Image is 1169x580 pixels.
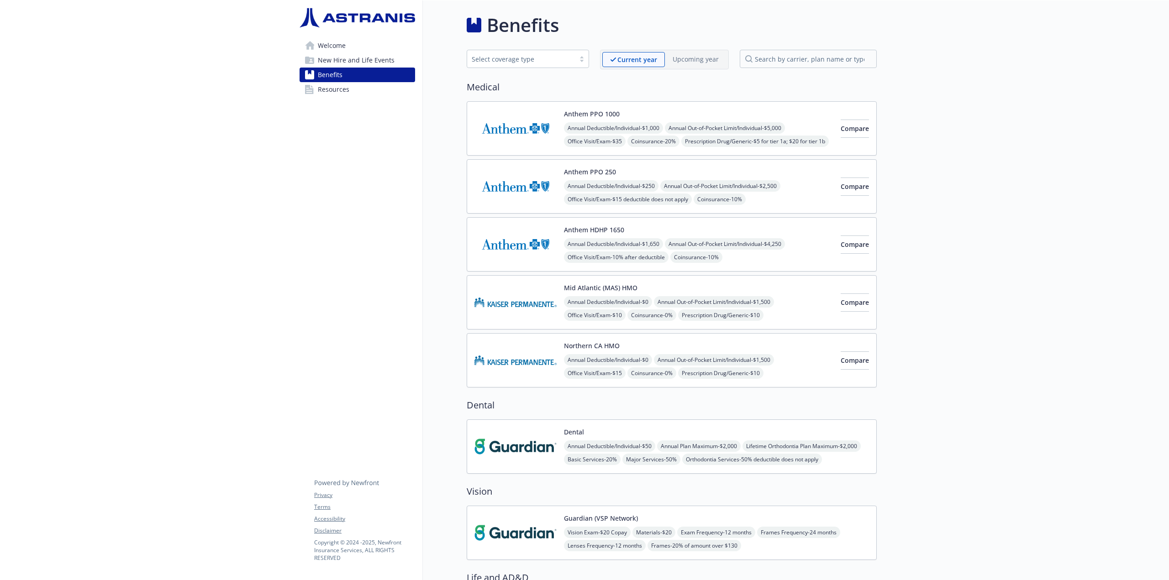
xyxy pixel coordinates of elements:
img: Guardian carrier logo [474,513,557,552]
span: Lifetime Orthodontia Plan Maximum - $2,000 [742,440,861,452]
button: Anthem PPO 250 [564,167,616,177]
img: Anthem Blue Cross carrier logo [474,225,557,264]
p: Current year [617,55,657,64]
span: Office Visit/Exam - $15 [564,367,626,379]
span: Compare [841,298,869,307]
span: Frames Frequency - 24 months [757,527,840,538]
span: Compare [841,356,869,365]
a: Disclaimer [314,527,415,535]
span: Annual Out-of-Pocket Limit/Individual - $4,250 [665,238,785,250]
h2: Vision [467,485,877,498]
a: Terms [314,503,415,511]
img: Kaiser Permanente Insurance Company carrier logo [474,283,557,322]
a: Privacy [314,491,415,499]
span: Vision Exam - $20 Copay [564,527,631,538]
span: Annual Deductible/Individual - $50 [564,440,655,452]
span: Prescription Drug/Generic - $10 [678,309,764,321]
button: Compare [841,235,869,254]
span: Annual Out-of-Pocket Limit/Individual - $1,500 [654,354,774,366]
span: Compare [841,182,869,191]
a: New Hire and Life Events [300,53,415,68]
span: Coinsurance - 20% [627,136,679,147]
span: Prescription Drug/Generic - $5 for tier 1a; $20 for tier 1b [681,136,829,147]
span: Compare [841,124,869,133]
button: Compare [841,178,869,196]
span: Coinsurance - 0% [627,309,676,321]
span: Welcome [318,38,346,53]
span: Annual Out-of-Pocket Limit/Individual - $2,500 [660,180,780,192]
span: New Hire and Life Events [318,53,395,68]
span: Prescription Drug/Generic - $10 [678,367,764,379]
span: Annual Out-of-Pocket Limit/Individual - $1,500 [654,296,774,308]
span: Annual Plan Maximum - $2,000 [657,440,741,452]
button: Compare [841,293,869,312]
span: Annual Deductible/Individual - $1,000 [564,122,663,134]
a: Accessibility [314,515,415,523]
div: Select coverage type [472,54,570,64]
h1: Benefits [487,11,559,39]
span: Frames - 20% of amount over $130 [648,540,741,551]
span: Resources [318,82,349,97]
a: Benefits [300,68,415,82]
a: Welcome [300,38,415,53]
span: Coinsurance - 10% [694,193,746,205]
span: Office Visit/Exam - $35 [564,136,626,147]
button: Northern CA HMO [564,341,620,350]
span: Annual Deductible/Individual - $1,650 [564,238,663,250]
span: Coinsurance - 0% [627,367,676,379]
p: Copyright © 2024 - 2025 , Newfront Insurance Services, ALL RIGHTS RESERVED [314,538,415,562]
span: Annual Deductible/Individual - $0 [564,296,652,308]
img: Guardian carrier logo [474,427,557,466]
img: Anthem Blue Cross carrier logo [474,167,557,206]
h2: Dental [467,398,877,412]
button: Anthem HDHP 1650 [564,225,624,235]
input: search by carrier, plan name or type [740,50,877,68]
span: Materials - $20 [632,527,675,538]
span: Compare [841,240,869,249]
button: Compare [841,351,869,370]
span: Basic Services - 20% [564,454,621,465]
button: Anthem PPO 1000 [564,109,620,119]
button: Compare [841,120,869,138]
button: Mid Atlantic (MAS) HMO [564,283,637,293]
span: Major Services - 50% [622,454,680,465]
span: Annual Deductible/Individual - $250 [564,180,658,192]
span: Coinsurance - 10% [670,251,722,263]
p: Upcoming year [673,54,719,64]
span: Orthodontia Services - 50% deductible does not apply [682,454,822,465]
span: Upcoming year [665,52,727,67]
span: Office Visit/Exam - $10 [564,309,626,321]
span: Exam Frequency - 12 months [677,527,755,538]
img: Anthem Blue Cross carrier logo [474,109,557,148]
span: Office Visit/Exam - 10% after deductible [564,251,669,263]
button: Dental [564,427,584,437]
a: Resources [300,82,415,97]
button: Guardian (VSP Network) [564,513,638,523]
span: Lenses Frequency - 12 months [564,540,646,551]
span: Benefits [318,68,342,82]
img: Kaiser Permanente Insurance Company carrier logo [474,341,557,380]
span: Office Visit/Exam - $15 deductible does not apply [564,193,692,205]
h2: Medical [467,80,877,94]
span: Annual Deductible/Individual - $0 [564,354,652,366]
span: Annual Out-of-Pocket Limit/Individual - $5,000 [665,122,785,134]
